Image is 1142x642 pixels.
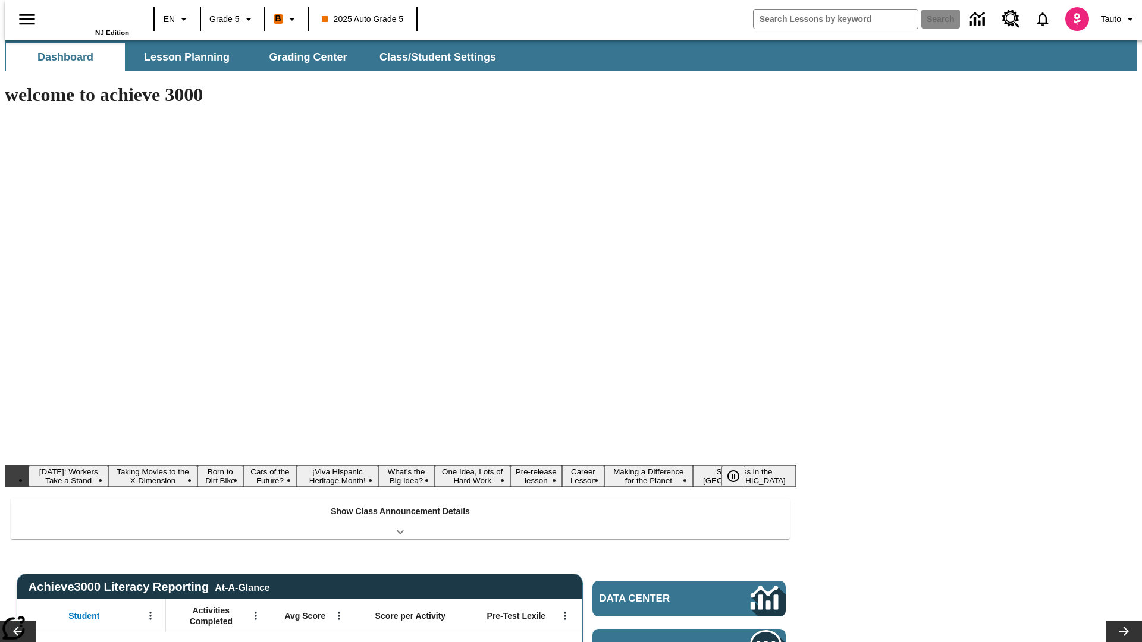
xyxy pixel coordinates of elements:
button: Open Menu [556,607,574,625]
span: Data Center [600,593,711,605]
div: SubNavbar [5,40,1137,71]
button: Lesson Planning [127,43,246,71]
button: Slide 6 What's the Big Idea? [378,465,435,487]
span: Activities Completed [172,605,250,627]
div: Home [52,4,129,36]
button: Profile/Settings [1096,8,1142,30]
button: Boost Class color is orange. Change class color [269,8,304,30]
button: Class/Student Settings [370,43,506,71]
button: Open Menu [142,607,159,625]
a: Home [52,5,129,29]
h1: welcome to achieve 3000 [5,84,796,106]
button: Slide 9 Career Lesson [562,465,604,487]
p: Show Class Announcement Details [331,505,470,518]
button: Grading Center [249,43,368,71]
span: 2025 Auto Grade 5 [322,13,404,26]
button: Lesson carousel, Next [1106,621,1142,642]
button: Slide 4 Cars of the Future? [243,465,297,487]
span: Student [68,610,99,621]
span: Avg Score [284,610,325,621]
span: EN [164,13,175,26]
a: Notifications [1027,4,1058,34]
span: Pre-Test Lexile [487,610,546,621]
a: Resource Center, Will open in new tab [995,3,1027,35]
span: Achieve3000 Literacy Reporting [29,580,270,594]
button: Dashboard [6,43,125,71]
a: Data Center [592,581,786,616]
button: Language: EN, Select a language [158,8,196,30]
button: Slide 7 One Idea, Lots of Hard Work [435,465,510,487]
span: Score per Activity [375,610,446,621]
button: Pause [721,465,745,487]
span: Grade 5 [209,13,240,26]
button: Grade: Grade 5, Select a grade [205,8,261,30]
button: Slide 3 Born to Dirt Bike [197,465,244,487]
button: Open Menu [330,607,348,625]
a: Data Center [962,3,995,36]
span: Tauto [1101,13,1121,26]
button: Slide 10 Making a Difference for the Planet [604,465,693,487]
div: Show Class Announcement Details [11,498,790,539]
button: Slide 8 Pre-release lesson [510,465,562,487]
button: Slide 2 Taking Movies to the X-Dimension [108,465,197,487]
div: Pause [721,465,757,487]
div: SubNavbar [5,43,507,71]
input: search field [754,10,918,29]
button: Slide 1 Labor Day: Workers Take a Stand [29,465,108,487]
button: Slide 11 Sleepless in the Animal Kingdom [693,465,796,487]
span: B [275,11,281,26]
button: Open Menu [247,607,265,625]
button: Select a new avatar [1058,4,1096,34]
div: At-A-Glance [215,580,269,593]
button: Open side menu [10,2,45,37]
span: NJ Edition [95,29,129,36]
img: avatar image [1065,7,1089,31]
button: Slide 5 ¡Viva Hispanic Heritage Month! [297,465,378,487]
